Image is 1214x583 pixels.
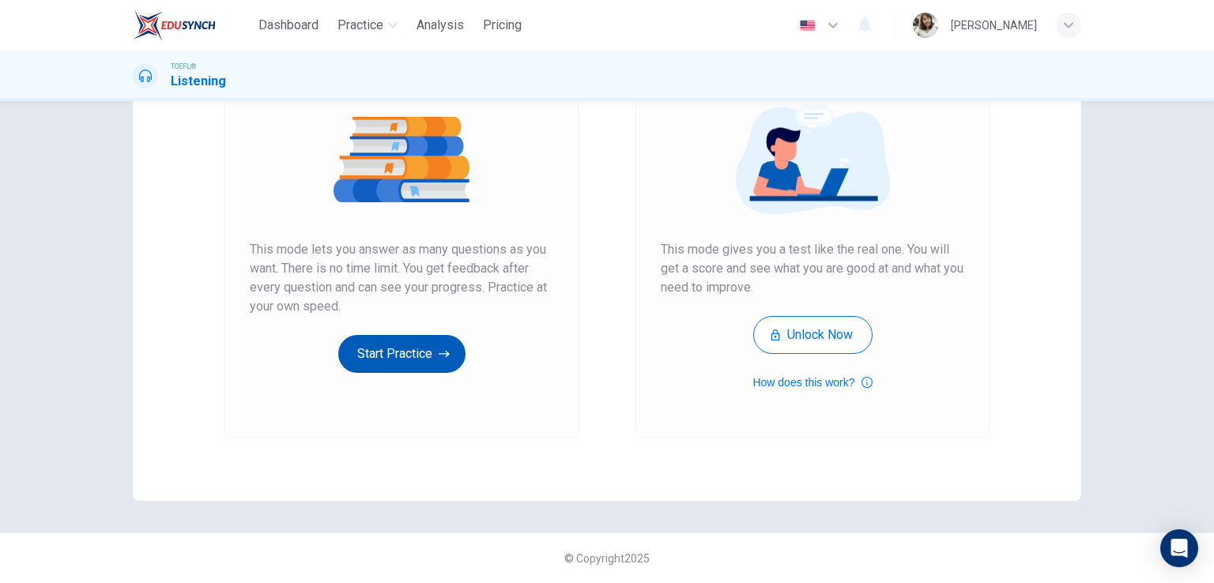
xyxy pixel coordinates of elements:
[133,9,216,41] img: EduSynch logo
[661,240,964,297] span: This mode gives you a test like the real one. You will get a score and see what you are good at a...
[250,240,553,316] span: This mode lets you answer as many questions as you want. There is no time limit. You get feedback...
[331,11,404,39] button: Practice
[252,11,325,39] button: Dashboard
[171,72,226,91] h1: Listening
[797,20,817,32] img: en
[1160,529,1198,567] div: Open Intercom Messenger
[133,9,252,41] a: EduSynch logo
[171,61,196,72] span: TOEFL®
[410,11,470,39] button: Analysis
[753,316,873,354] button: Unlock Now
[564,552,650,565] span: © Copyright 2025
[338,335,466,373] button: Start Practice
[483,16,522,35] span: Pricing
[417,16,464,35] span: Analysis
[752,373,872,392] button: How does this work?
[258,16,319,35] span: Dashboard
[913,13,938,38] img: Profile picture
[337,16,383,35] span: Practice
[951,16,1037,35] div: [PERSON_NAME]
[477,11,528,39] button: Pricing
